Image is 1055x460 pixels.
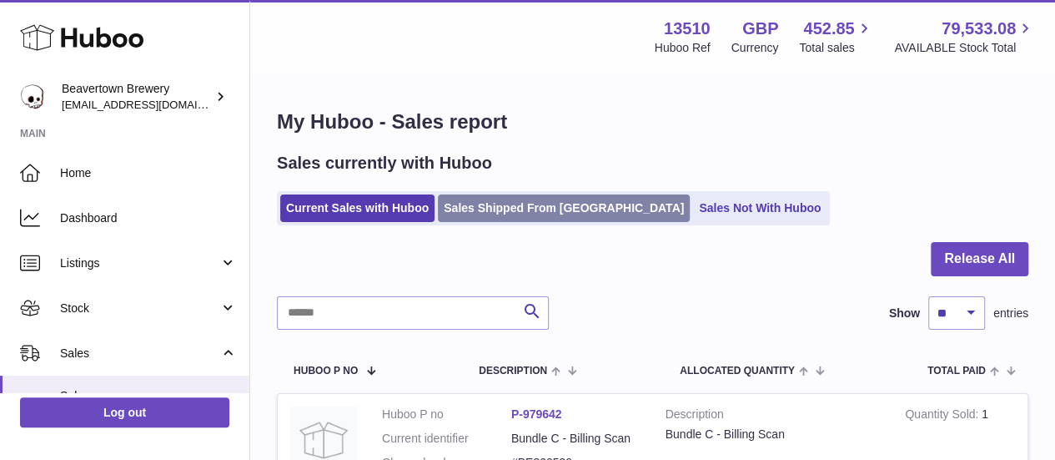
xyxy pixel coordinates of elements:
span: Total paid [927,366,986,377]
dd: Bundle C - Billing Scan [511,431,641,447]
span: 452.85 [803,18,854,40]
span: Sales [60,346,219,361]
span: Home [60,165,237,181]
span: Sales [60,388,237,404]
span: [EMAIL_ADDRESS][DOMAIN_NAME] [62,98,245,111]
div: Beavertown Brewery [62,81,212,113]
h2: Sales currently with Huboo [277,152,492,174]
span: Total sales [799,40,873,56]
span: Listings [60,255,219,271]
dt: Current identifier [382,431,511,447]
span: Description [479,366,547,377]
a: Sales Shipped From [GEOGRAPHIC_DATA] [438,195,690,222]
label: Show [889,306,920,321]
dt: Huboo P no [382,407,511,422]
strong: 13510 [664,18,711,40]
a: Log out [20,397,229,427]
div: Bundle C - Billing Scan [666,427,881,442]
span: AVAILABLE Stock Total [894,40,1035,56]
strong: Description [666,407,881,427]
a: P-979642 [511,407,562,421]
a: Sales Not With Huboo [693,195,826,222]
strong: Quantity Sold [905,407,982,425]
span: 79,533.08 [942,18,1016,40]
div: Currency [731,40,779,56]
div: Huboo Ref [655,40,711,56]
strong: GBP [742,18,778,40]
span: entries [993,306,1028,321]
span: Stock [60,301,219,316]
a: Current Sales with Huboo [280,195,435,222]
span: ALLOCATED Quantity [680,366,795,377]
span: Dashboard [60,210,237,226]
h1: My Huboo - Sales report [277,109,1028,135]
button: Release All [931,242,1028,276]
img: internalAdmin-13510@internal.huboo.com [20,84,45,109]
a: 452.85 Total sales [799,18,873,56]
span: Huboo P no [294,366,358,377]
a: 79,533.08 AVAILABLE Stock Total [894,18,1035,56]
